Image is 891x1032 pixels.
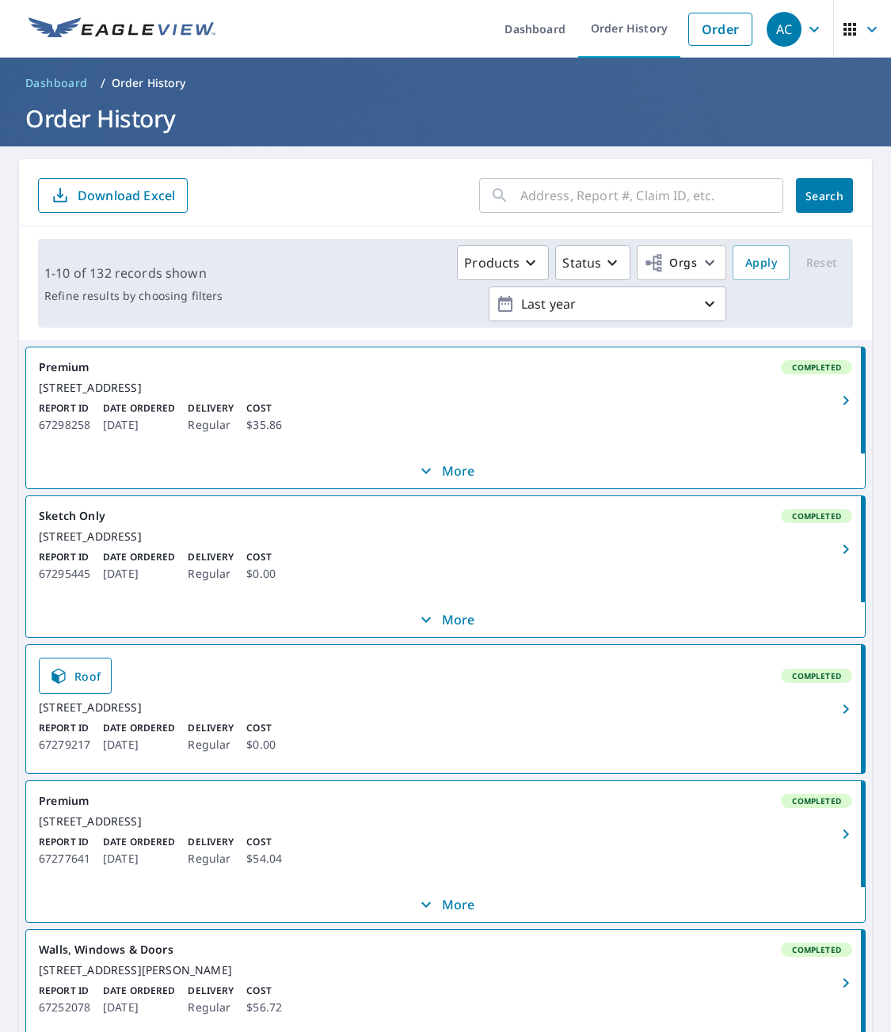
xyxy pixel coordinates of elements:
[520,173,783,218] input: Address, Report #, Claim ID, etc.
[103,550,175,564] p: Date Ordered
[39,509,852,523] div: Sketch Only
[39,529,852,544] div: [STREET_ADDRESS]
[188,401,234,415] p: Delivery
[457,245,549,280] button: Products
[26,887,865,922] button: More
[688,13,752,46] a: Order
[782,362,851,373] span: Completed
[38,178,188,213] button: Download Excel
[562,253,601,272] p: Status
[29,17,215,41] img: EV Logo
[39,401,90,415] p: Report ID
[767,12,802,47] div: AC
[112,75,186,91] p: Order History
[39,849,90,868] p: 67277641
[555,245,630,280] button: Status
[103,564,175,583] p: [DATE]
[101,74,105,93] li: /
[782,795,851,806] span: Completed
[39,381,852,395] div: [STREET_ADDRESS]
[103,835,175,849] p: Date Ordered
[103,735,175,754] p: [DATE]
[246,849,282,868] p: $54.04
[39,700,852,715] div: [STREET_ADDRESS]
[39,721,90,735] p: Report ID
[39,415,90,434] p: 67298258
[78,187,175,204] p: Download Excel
[489,286,726,321] button: Last year
[39,943,852,957] div: Walls, Windows & Doors
[39,550,90,564] p: Report ID
[39,984,90,998] p: Report ID
[188,721,234,735] p: Delivery
[246,998,282,1017] p: $56.72
[188,564,234,583] p: Regular
[26,496,865,602] a: Sketch OnlyCompleted[STREET_ADDRESS]Report ID67295445Date Ordered[DATE]DeliveryRegularCost$0.00
[39,998,90,1017] p: 67252078
[44,264,223,283] p: 1-10 of 132 records shown
[782,944,851,955] span: Completed
[26,453,865,488] button: More
[103,984,175,998] p: Date Ordered
[26,602,865,637] button: More
[49,666,101,685] span: Roof
[188,415,234,434] p: Regular
[246,401,282,415] p: Cost
[246,721,276,735] p: Cost
[103,401,175,415] p: Date Ordered
[39,835,90,849] p: Report ID
[809,188,840,203] span: Search
[733,245,790,280] button: Apply
[26,347,865,453] a: PremiumCompleted[STREET_ADDRESS]Report ID67298258Date Ordered[DATE]DeliveryRegularCost$35.86
[188,735,234,754] p: Regular
[19,70,94,96] a: Dashboard
[39,564,90,583] p: 67295445
[103,415,175,434] p: [DATE]
[417,895,475,914] p: More
[103,998,175,1017] p: [DATE]
[188,849,234,868] p: Regular
[19,102,872,135] h1: Order History
[188,998,234,1017] p: Regular
[39,814,852,829] div: [STREET_ADDRESS]
[246,564,276,583] p: $0.00
[464,253,520,272] p: Products
[417,461,475,480] p: More
[246,984,282,998] p: Cost
[637,245,726,280] button: Orgs
[745,253,777,273] span: Apply
[39,794,852,808] div: Premium
[39,360,852,374] div: Premium
[246,415,282,434] p: $35.86
[782,510,851,522] span: Completed
[44,289,223,303] p: Refine results by choosing filters
[39,735,90,754] p: 67279217
[782,670,851,681] span: Completed
[103,849,175,868] p: [DATE]
[25,75,88,91] span: Dashboard
[26,645,865,773] a: RoofCompleted[STREET_ADDRESS]Report ID67279217Date Ordered[DATE]DeliveryRegularCost$0.00
[188,550,234,564] p: Delivery
[515,290,700,318] p: Last year
[188,984,234,998] p: Delivery
[246,550,276,564] p: Cost
[417,610,475,629] p: More
[103,721,175,735] p: Date Ordered
[26,781,865,887] a: PremiumCompleted[STREET_ADDRESS]Report ID67277641Date Ordered[DATE]DeliveryRegularCost$54.04
[39,658,112,694] a: Roof
[644,253,697,273] span: Orgs
[19,70,872,96] nav: breadcrumb
[246,835,282,849] p: Cost
[188,835,234,849] p: Delivery
[246,735,276,754] p: $0.00
[796,178,853,213] button: Search
[39,963,852,977] div: [STREET_ADDRESS][PERSON_NAME]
